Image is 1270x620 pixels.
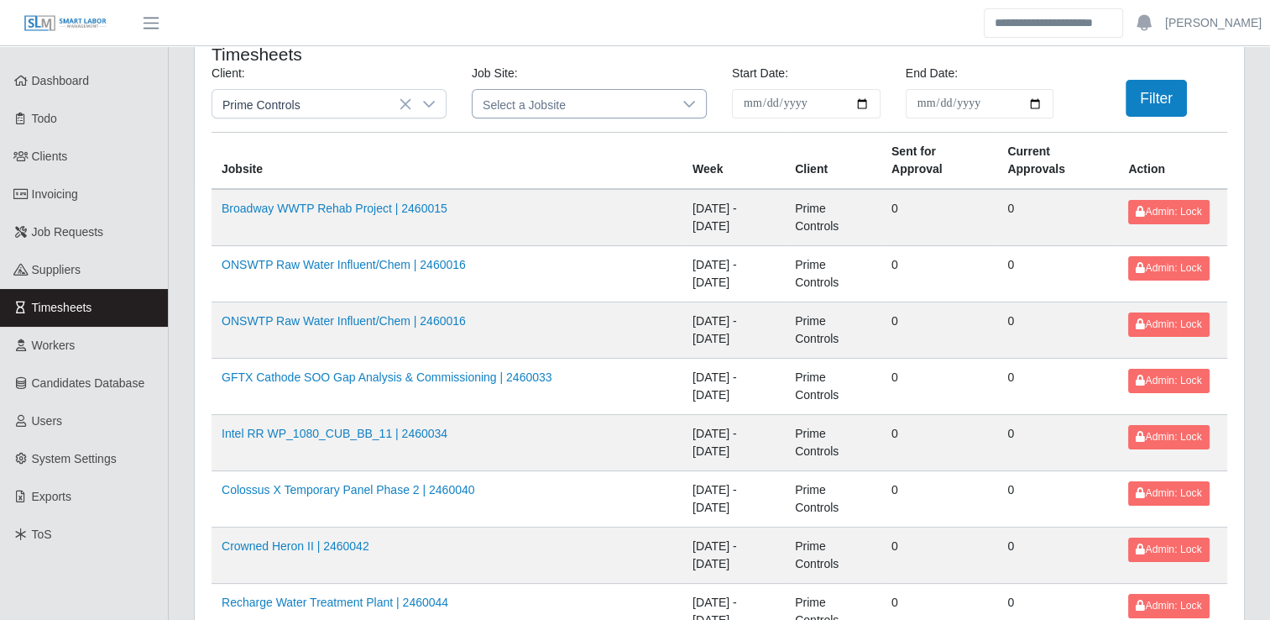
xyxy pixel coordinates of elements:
[682,359,785,415] td: [DATE] - [DATE]
[1136,600,1201,612] span: Admin: Lock
[32,150,68,163] span: Clients
[997,528,1118,584] td: 0
[222,314,466,328] a: ONSWTP Raw Water Influent/Chem | 2460016
[32,74,90,87] span: Dashboard
[472,65,517,82] label: Job Site:
[32,376,145,390] span: Candidates Database
[881,359,997,415] td: 0
[997,471,1118,528] td: 0
[32,528,52,541] span: ToS
[222,258,466,271] a: ONSWTP Raw Water Influent/Chem | 2460016
[32,112,57,125] span: Todo
[1128,481,1209,505] button: Admin: Lock
[32,414,63,428] span: Users
[1136,318,1201,330] span: Admin: Lock
[682,133,785,190] th: Week
[785,133,881,190] th: Client
[785,471,881,528] td: Prime Controls
[1136,206,1201,218] span: Admin: Lock
[682,302,785,359] td: [DATE] - [DATE]
[212,90,412,118] span: Prime Controls
[984,8,1123,38] input: Search
[473,90,672,118] span: Select a Jobsite
[881,528,997,584] td: 0
[212,65,245,82] label: Client:
[785,302,881,359] td: Prime Controls
[1128,425,1209,449] button: Admin: Lock
[212,44,620,65] h4: Timesheets
[906,65,958,82] label: End Date:
[1128,538,1209,561] button: Admin: Lock
[785,246,881,302] td: Prime Controls
[32,301,92,314] span: Timesheets
[32,225,104,239] span: Job Requests
[1136,375,1201,386] span: Admin: Lock
[997,133,1118,190] th: Current Approvals
[1128,369,1209,392] button: Admin: Lock
[785,528,881,584] td: Prime Controls
[732,65,788,82] label: Start Date:
[32,490,71,503] span: Exports
[1118,133,1227,190] th: Action
[997,415,1118,471] td: 0
[222,596,448,609] a: Recharge Water Treatment Plant | 2460044
[1128,200,1209,223] button: Admin: Lock
[1136,544,1201,555] span: Admin: Lock
[682,528,785,584] td: [DATE] - [DATE]
[997,302,1118,359] td: 0
[32,452,117,465] span: System Settings
[222,202,447,215] a: Broadway WWTP Rehab Project | 2460015
[222,427,447,440] a: Intel RR WP_1080_CUB_BB_11 | 2460034
[785,189,881,246] td: Prime Controls
[682,415,785,471] td: [DATE] - [DATE]
[997,246,1118,302] td: 0
[881,302,997,359] td: 0
[1136,487,1201,499] span: Admin: Lock
[24,14,107,33] img: SLM Logo
[1128,313,1209,336] button: Admin: Lock
[881,246,997,302] td: 0
[1136,431,1201,443] span: Admin: Lock
[1136,262,1201,274] span: Admin: Lock
[1126,80,1187,117] button: Filter
[997,189,1118,246] td: 0
[32,187,78,201] span: Invoicing
[222,483,474,497] a: Colossus X Temporary Panel Phase 2 | 2460040
[881,471,997,528] td: 0
[1128,594,1209,617] button: Admin: Lock
[222,539,369,553] a: Crowned Heron II | 2460042
[32,339,76,352] span: Workers
[682,246,785,302] td: [DATE] - [DATE]
[785,359,881,415] td: Prime Controls
[881,189,997,246] td: 0
[785,415,881,471] td: Prime Controls
[212,133,682,190] th: Jobsite
[1128,256,1209,280] button: Admin: Lock
[881,415,997,471] td: 0
[682,471,785,528] td: [DATE] - [DATE]
[1165,14,1262,32] a: [PERSON_NAME]
[32,263,81,276] span: Suppliers
[682,189,785,246] td: [DATE] - [DATE]
[222,370,552,384] a: GFTX Cathode SOO Gap Analysis & Commissioning | 2460033
[997,359,1118,415] td: 0
[881,133,997,190] th: Sent for Approval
